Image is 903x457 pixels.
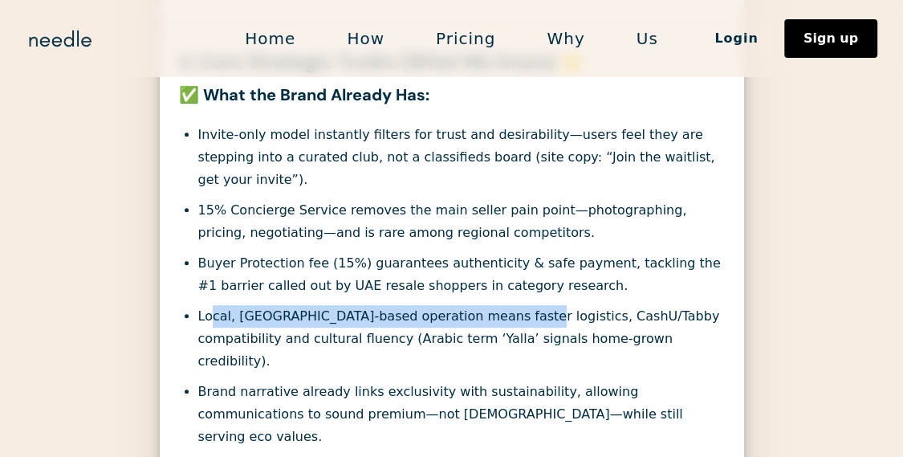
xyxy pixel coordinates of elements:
li: Local, [GEOGRAPHIC_DATA]-based operation means faster logistics, CashU/Tabby compatibility and cu... [198,305,725,373]
a: Home [219,22,321,55]
li: Invite-only model instantly filters for trust and desirability—users feel they are stepping into ... [198,124,725,191]
li: Buyer Protection fee (15%) guarantees authenticity & safe payment, tackling the #1 barrier called... [198,252,725,297]
a: Us [611,22,684,55]
a: Why [521,22,610,55]
a: Login [689,25,784,52]
a: Sign up [784,19,877,58]
span: ✅ What the Brand Already Has: [179,84,429,105]
li: 15% Concierge Service removes the main seller pain point—photographing, pricing, negotiating—and ... [198,199,725,244]
div: Sign up [803,32,858,45]
a: Pricing [410,22,521,55]
a: How [321,22,410,55]
li: Brand narrative already links exclusivity with sustainability, allowing communications to sound p... [198,381,725,448]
